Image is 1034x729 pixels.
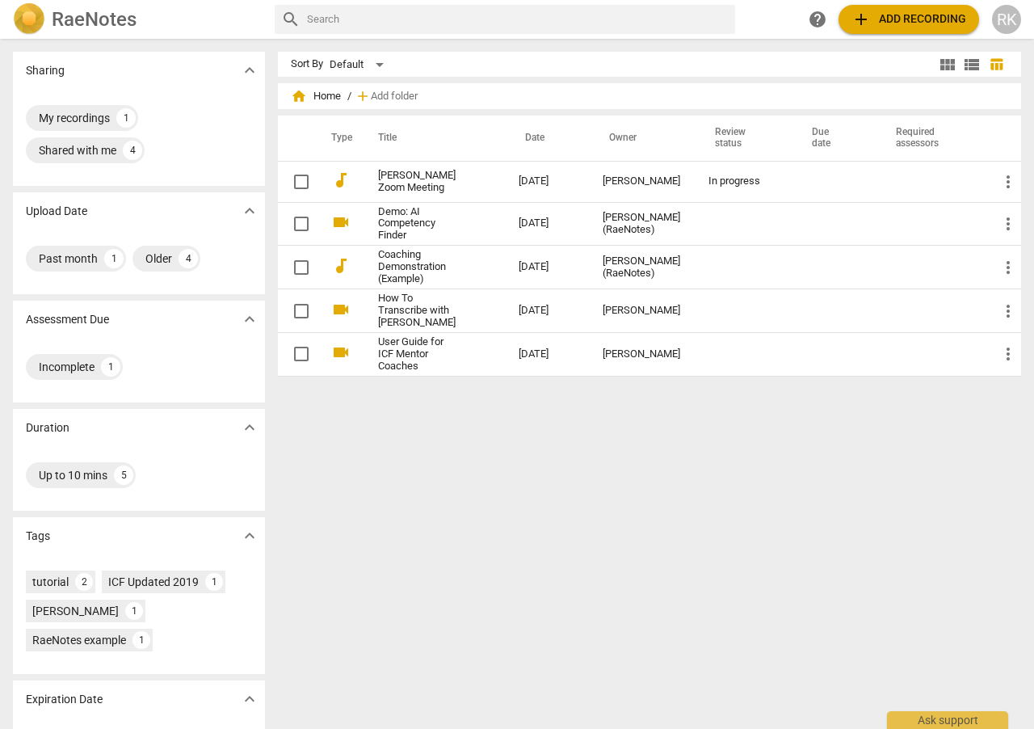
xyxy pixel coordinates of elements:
[32,574,69,590] div: tutorial
[237,307,262,331] button: Show more
[26,691,103,708] p: Expiration Date
[803,5,832,34] a: Help
[330,52,389,78] div: Default
[26,311,109,328] p: Assessment Due
[331,256,351,276] span: audiotrack
[237,524,262,548] button: Show more
[291,58,323,70] div: Sort By
[331,171,351,190] span: audiotrack
[26,203,87,220] p: Upload Date
[839,5,979,34] button: Upload
[603,212,683,236] div: [PERSON_NAME] (RaeNotes)
[792,116,876,161] th: Due date
[240,418,259,437] span: expand_more
[101,357,120,377] div: 1
[998,301,1018,321] span: more_vert
[603,348,683,360] div: [PERSON_NAME]
[39,142,116,158] div: Shared with me
[378,293,460,329] a: How To Transcribe with [PERSON_NAME]
[851,10,871,29] span: add
[960,53,984,77] button: List view
[125,602,143,620] div: 1
[237,199,262,223] button: Show more
[708,175,780,188] div: In progress
[603,175,683,188] div: [PERSON_NAME]
[359,116,506,161] th: Title
[938,55,957,74] span: view_module
[331,213,351,232] span: videocam
[696,116,792,161] th: Review status
[237,687,262,711] button: Show more
[371,91,418,103] span: Add folder
[32,632,126,648] div: RaeNotes example
[984,53,1008,77] button: Table view
[506,161,590,202] td: [DATE]
[13,3,45,36] img: Logo
[39,359,95,375] div: Incomplete
[378,249,460,285] a: Coaching Demonstration (Example)
[318,116,359,161] th: Type
[240,201,259,221] span: expand_more
[998,214,1018,234] span: more_vert
[506,116,590,161] th: Date
[998,172,1018,192] span: more_vert
[240,526,259,546] span: expand_more
[808,10,827,29] span: help
[876,116,986,161] th: Required assessors
[26,419,69,436] p: Duration
[378,170,460,194] a: [PERSON_NAME] Zoom Meeting
[281,10,301,29] span: search
[26,62,65,79] p: Sharing
[240,310,259,329] span: expand_more
[378,336,460,373] a: User Guide for ICF Mentor Coaches
[590,116,696,161] th: Owner
[851,10,966,29] span: Add recording
[237,58,262,82] button: Show more
[989,57,1004,72] span: table_chart
[114,466,133,485] div: 5
[39,110,110,126] div: My recordings
[998,258,1018,277] span: more_vert
[179,249,198,268] div: 4
[307,6,729,32] input: Search
[104,249,124,268] div: 1
[240,689,259,709] span: expand_more
[331,300,351,319] span: videocam
[887,711,1008,729] div: Ask support
[75,573,93,591] div: 2
[26,528,50,545] p: Tags
[603,305,683,317] div: [PERSON_NAME]
[506,202,590,246] td: [DATE]
[603,255,683,280] div: [PERSON_NAME] (RaeNotes)
[13,3,262,36] a: LogoRaeNotes
[962,55,981,74] span: view_list
[240,61,259,80] span: expand_more
[506,246,590,289] td: [DATE]
[32,603,119,619] div: [PERSON_NAME]
[935,53,960,77] button: Tile view
[506,289,590,333] td: [DATE]
[116,108,136,128] div: 1
[39,467,107,483] div: Up to 10 mins
[291,88,307,104] span: home
[291,88,341,104] span: Home
[355,88,371,104] span: add
[237,415,262,440] button: Show more
[378,206,460,242] a: Demo: AI Competency Finder
[145,251,172,267] div: Older
[506,332,590,376] td: [DATE]
[205,573,223,591] div: 1
[331,343,351,362] span: videocam
[132,631,150,649] div: 1
[39,251,98,267] div: Past month
[123,141,142,160] div: 4
[998,344,1018,364] span: more_vert
[52,8,137,31] h2: RaeNotes
[992,5,1021,34] button: RK
[108,574,199,590] div: ICF Updated 2019
[347,91,351,103] span: /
